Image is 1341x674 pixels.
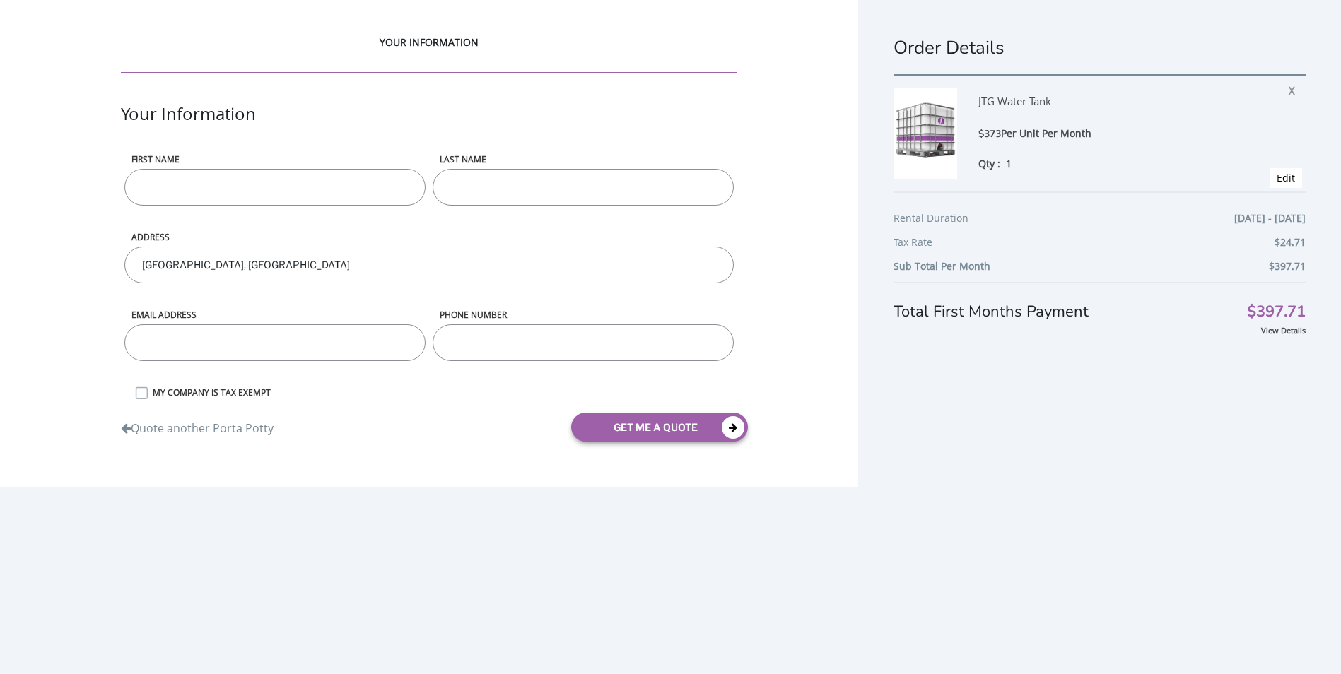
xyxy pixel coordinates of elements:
div: Total First Months Payment [894,282,1306,323]
a: Quote another Porta Potty [121,413,274,437]
div: JTG Water Tank [978,88,1254,126]
div: Tax Rate [894,234,1306,258]
h1: Order Details [894,35,1306,60]
div: $373 [978,126,1254,142]
button: get me a quote [571,413,748,442]
a: View Details [1261,325,1306,336]
label: Email address [124,309,426,321]
label: MY COMPANY IS TAX EXEMPT [146,386,738,398]
span: 1 [1006,157,1012,170]
div: Qty : [978,156,1254,171]
div: Rental Duration [894,210,1306,234]
a: Edit [1277,171,1295,184]
span: $397.71 [1247,305,1306,319]
label: First name [124,153,426,165]
label: LAST NAME [433,153,734,165]
label: phone number [433,309,734,321]
b: Sub Total Per Month [894,259,990,273]
span: X [1289,79,1302,97]
button: Live Chat [1284,617,1341,674]
span: [DATE] - [DATE] [1234,210,1306,227]
div: YOUR INFORMATION [121,35,738,73]
div: Your Information [121,102,738,153]
span: $24.71 [1275,234,1306,251]
span: Per Unit Per Month [1001,126,1091,140]
b: $397.71 [1269,259,1306,273]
